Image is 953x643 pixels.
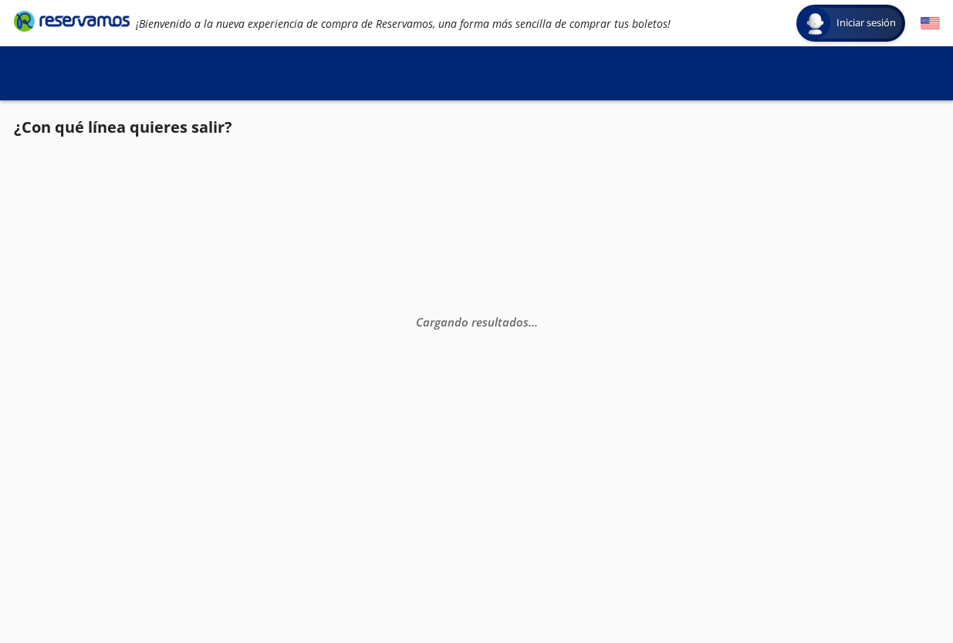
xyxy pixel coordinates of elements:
[532,313,535,329] span: .
[529,313,532,329] span: .
[136,16,671,31] em: ¡Bienvenido a la nueva experiencia de compra de Reservamos, una forma más sencilla de comprar tus...
[14,116,232,139] p: ¿Con qué línea quieres salir?
[14,9,130,32] i: Brand Logo
[416,313,538,329] em: Cargando resultados
[830,15,902,31] span: Iniciar sesión
[921,14,940,33] button: English
[535,313,538,329] span: .
[14,9,130,37] a: Brand Logo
